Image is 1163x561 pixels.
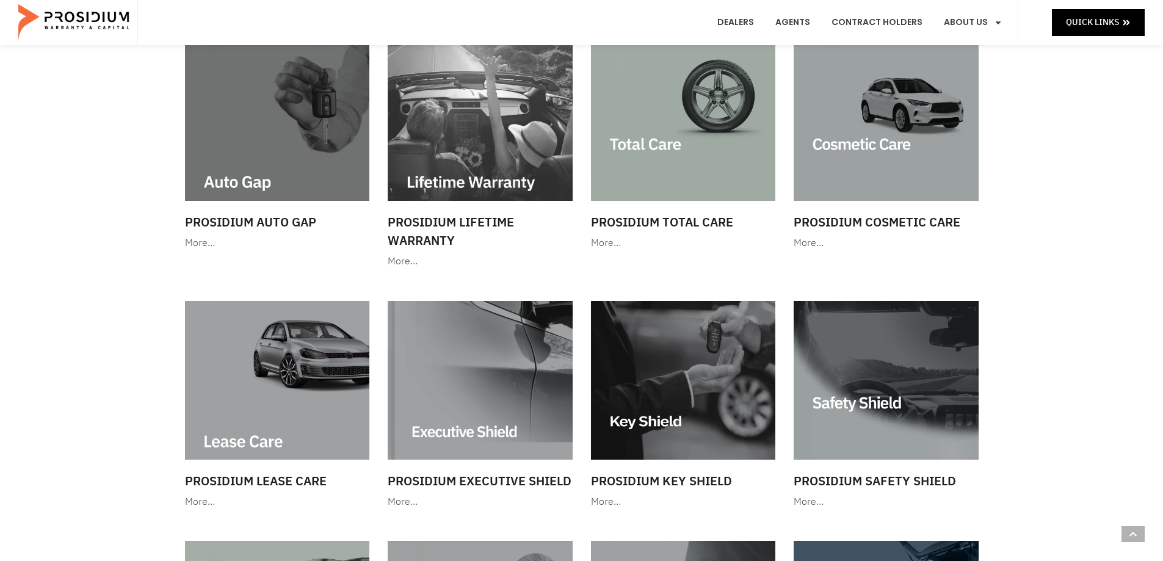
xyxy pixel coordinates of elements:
[388,213,573,250] h3: Prosidium Lifetime Warranty
[585,37,782,258] a: Prosidium Total Care More…
[1066,15,1119,30] span: Quick Links
[585,295,782,516] a: Prosidium Key Shield More…
[388,493,573,511] div: More…
[591,213,776,231] h3: Prosidium Total Care
[794,472,979,490] h3: Prosidium Safety Shield
[185,213,370,231] h3: Prosidium Auto Gap
[591,472,776,490] h3: Prosidium Key Shield
[382,37,579,277] a: Prosidium Lifetime Warranty More…
[179,295,376,516] a: Prosidium Lease Care More…
[185,493,370,511] div: More…
[591,493,776,511] div: More…
[388,253,573,270] div: More…
[185,234,370,252] div: More…
[794,234,979,252] div: More…
[388,472,573,490] h3: Prosidium Executive Shield
[179,37,376,258] a: Prosidium Auto Gap More…
[1052,9,1145,35] a: Quick Links
[794,213,979,231] h3: Prosidium Cosmetic Care
[788,295,985,516] a: Prosidium Safety Shield More…
[382,295,579,516] a: Prosidium Executive Shield More…
[185,472,370,490] h3: Prosidium Lease Care
[788,37,985,258] a: Prosidium Cosmetic Care More…
[794,493,979,511] div: More…
[591,234,776,252] div: More…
